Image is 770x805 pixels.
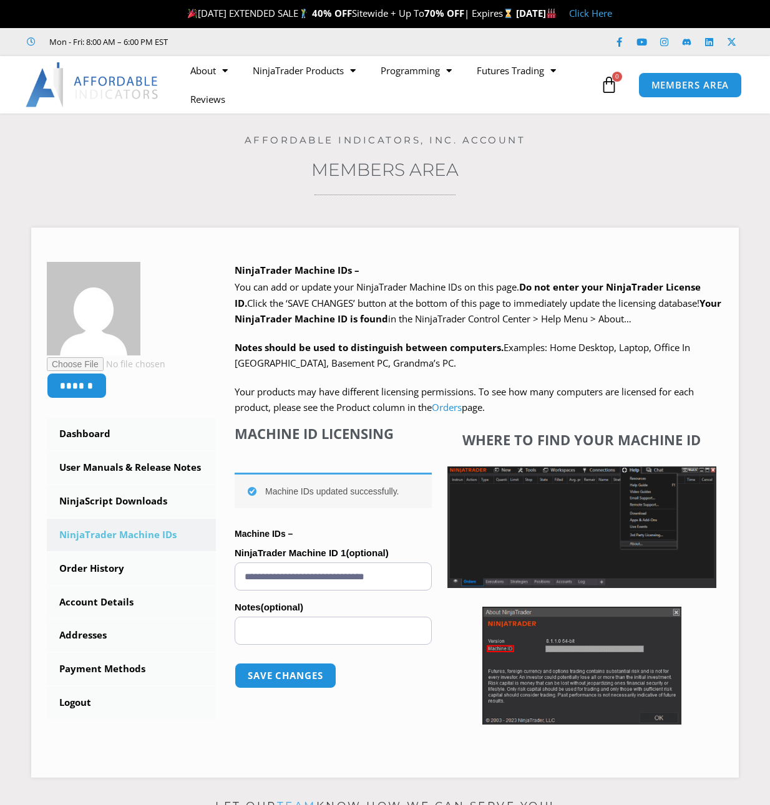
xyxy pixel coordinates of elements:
a: Order History [47,552,216,585]
span: You can add or update your NinjaTrader Machine IDs on this page. [235,281,519,293]
span: Click the ‘SAVE CHANGES’ button at the bottom of this page to immediately update the licensing da... [235,297,721,325]
img: ⌛ [504,9,513,18]
div: Machine IDs updated successfully. [235,473,432,508]
a: About [178,56,240,85]
a: Reviews [178,85,238,113]
span: (optional) [261,602,303,612]
strong: [DATE] [516,7,557,19]
button: Save changes [235,663,336,688]
a: NinjaScript Downloads [47,485,216,518]
span: (optional) [346,547,388,558]
strong: Notes should be used to distinguish between computers. [235,341,504,354]
b: NinjaTrader Machine IDs – [235,264,359,276]
span: MEMBERS AREA [651,80,729,90]
a: Members Area [311,159,459,180]
span: [DATE] EXTENDED SALE Sitewide + Up To | Expires [185,7,515,19]
a: User Manuals & Release Notes [47,451,216,484]
img: Screenshot 2025-01-17 114931 | Affordable Indicators – NinjaTrader [482,607,681,725]
a: Addresses [47,619,216,652]
a: Affordable Indicators, Inc. Account [245,134,526,146]
a: Dashboard [47,418,216,450]
strong: Machine IDs – [235,529,293,539]
h4: Where to find your Machine ID [447,431,716,448]
a: Account Details [47,586,216,619]
a: 0 [582,67,636,103]
img: 🎉 [188,9,197,18]
b: Do not enter your NinjaTrader License ID. [235,281,701,309]
span: Examples: Home Desktop, Laptop, Office In [GEOGRAPHIC_DATA], Basement PC, Grandma’s PC. [235,341,690,370]
img: 🏌️‍♂️ [299,9,308,18]
span: Mon - Fri: 8:00 AM – 6:00 PM EST [46,34,168,49]
label: NinjaTrader Machine ID 1 [235,544,432,562]
a: Programming [368,56,464,85]
img: 2aecd2f530933ac4d7d66a232d61f6a8435cfd1cbe7ea7bda943c34f7188318a [47,262,140,355]
a: NinjaTrader Products [240,56,368,85]
label: Notes [235,598,432,617]
h4: Machine ID Licensing [235,425,432,441]
span: Your products may have different licensing permissions. To see how many computers are licensed fo... [235,385,694,414]
span: 0 [612,72,622,82]
nav: Account pages [47,418,216,719]
a: NinjaTrader Machine IDs [47,519,216,551]
a: Futures Trading [464,56,568,85]
strong: 40% OFF [312,7,352,19]
img: Screenshot 2025-01-17 1155544 | Affordable Indicators – NinjaTrader [447,466,716,587]
iframe: Customer reviews powered by Trustpilot [185,36,373,48]
img: 🏭 [547,9,556,18]
nav: Menu [178,56,597,113]
strong: 70% OFF [424,7,464,19]
a: MEMBERS AREA [638,72,743,98]
a: Orders [432,401,462,413]
a: Logout [47,687,216,719]
a: Payment Methods [47,653,216,685]
a: Click Here [569,7,612,19]
img: LogoAI | Affordable Indicators – NinjaTrader [26,62,160,107]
